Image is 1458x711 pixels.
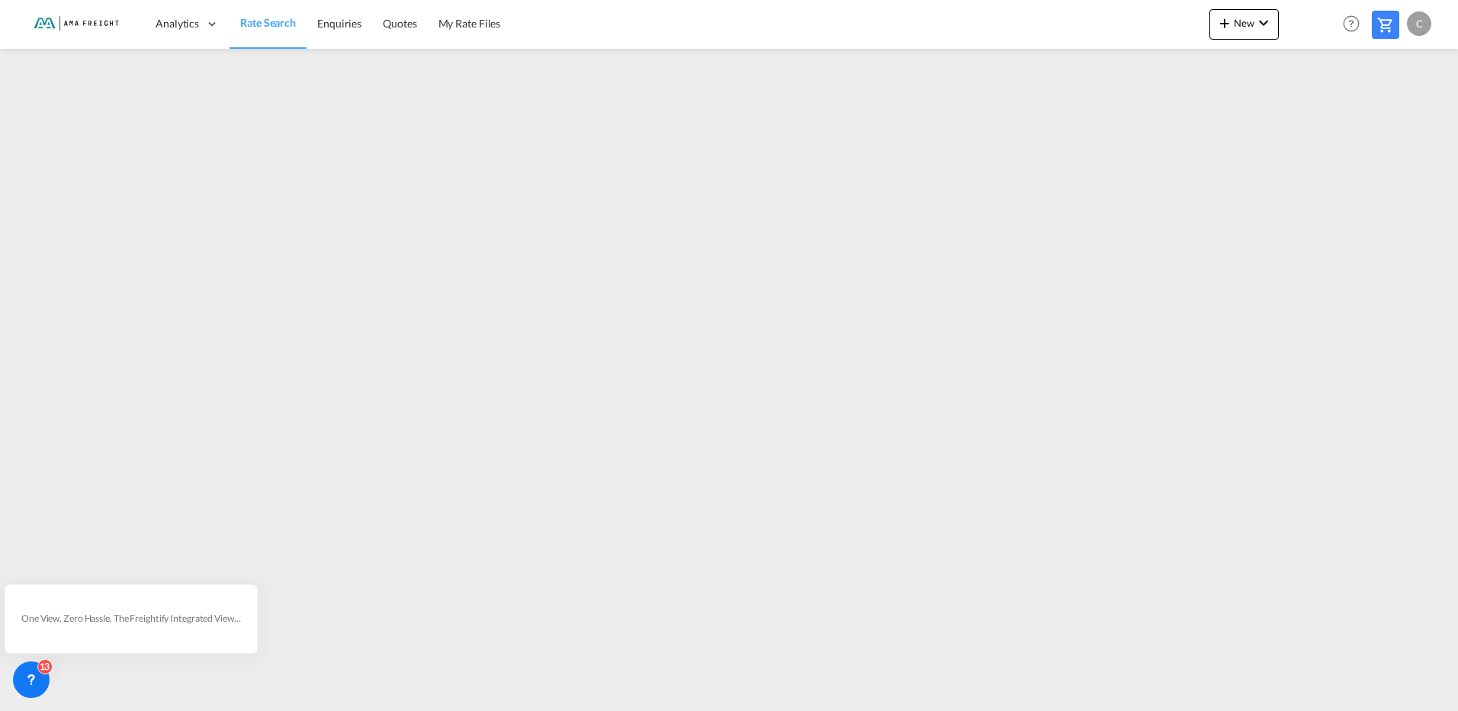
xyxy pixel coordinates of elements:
[156,16,199,31] span: Analytics
[240,16,296,29] span: Rate Search
[1209,9,1279,40] button: icon-plus 400-fgNewicon-chevron-down
[1407,11,1431,36] div: C
[1338,11,1364,37] span: Help
[317,17,361,30] span: Enquiries
[1216,17,1273,29] span: New
[1338,11,1372,38] div: Help
[383,17,416,30] span: Quotes
[1216,14,1234,32] md-icon: icon-plus 400-fg
[438,17,501,30] span: My Rate Files
[1254,14,1273,32] md-icon: icon-chevron-down
[23,7,126,41] img: f843cad07f0a11efa29f0335918cc2fb.png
